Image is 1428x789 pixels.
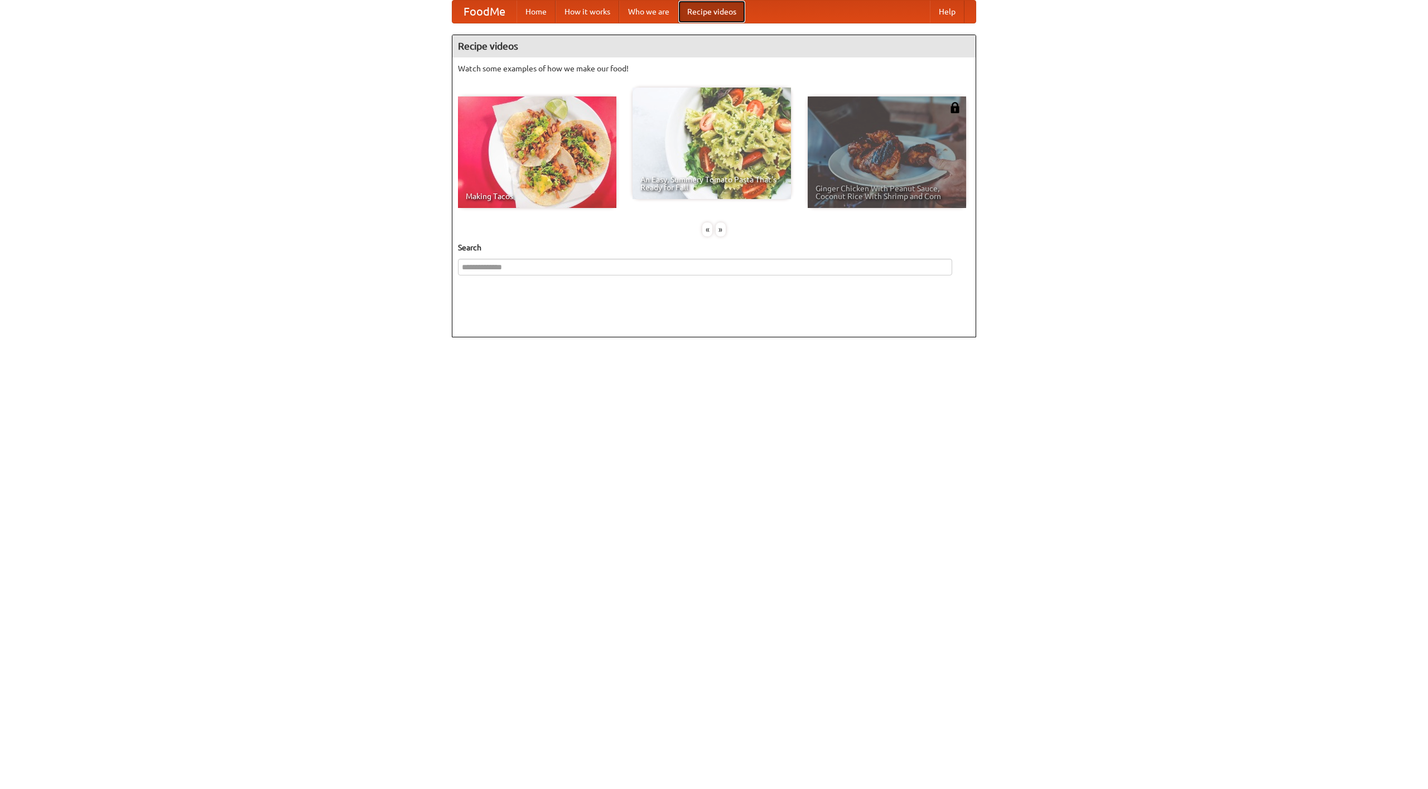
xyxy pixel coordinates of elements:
div: » [716,222,726,236]
div: « [702,222,712,236]
a: An Easy, Summery Tomato Pasta That's Ready for Fall [633,88,791,199]
a: FoodMe [452,1,517,23]
p: Watch some examples of how we make our food! [458,63,970,74]
a: Who we are [619,1,678,23]
h5: Search [458,242,970,253]
h4: Recipe videos [452,35,976,57]
span: An Easy, Summery Tomato Pasta That's Ready for Fall [640,176,783,191]
img: 483408.png [949,102,961,113]
a: Making Tacos [458,96,616,208]
a: Help [930,1,964,23]
a: How it works [556,1,619,23]
span: Making Tacos [466,192,609,200]
a: Recipe videos [678,1,745,23]
a: Home [517,1,556,23]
